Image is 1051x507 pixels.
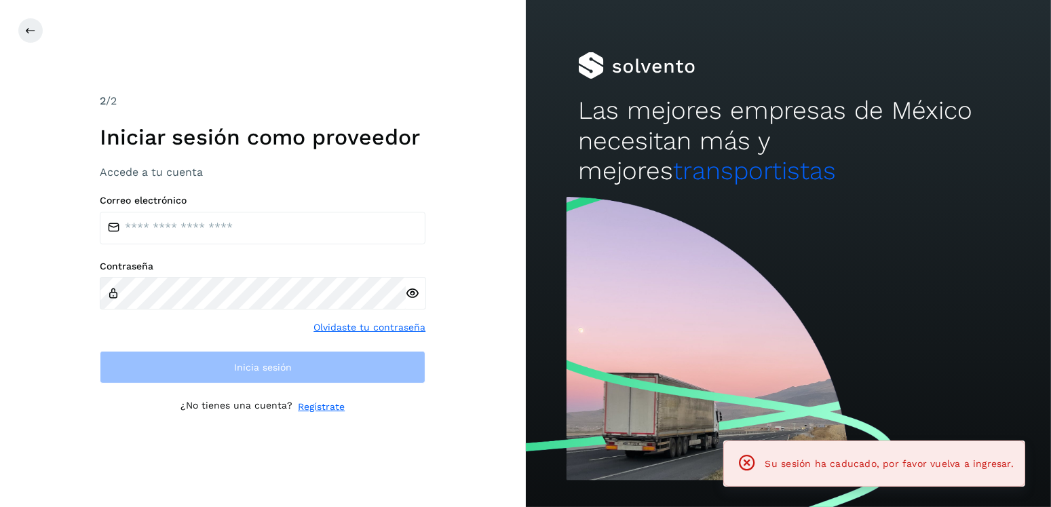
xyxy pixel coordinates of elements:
[578,96,999,186] h2: Las mejores empresas de México necesitan más y mejores
[673,156,836,185] span: transportistas
[180,400,292,414] p: ¿No tienes una cuenta?
[298,400,345,414] a: Regístrate
[234,362,292,372] span: Inicia sesión
[100,94,106,107] span: 2
[765,458,1014,469] span: Su sesión ha caducado, por favor vuelva a ingresar.
[313,320,425,335] a: Olvidaste tu contraseña
[100,166,425,179] h3: Accede a tu cuenta
[100,124,425,150] h1: Iniciar sesión como proveedor
[100,351,425,383] button: Inicia sesión
[100,93,425,109] div: /2
[100,261,425,272] label: Contraseña
[100,195,425,206] label: Correo electrónico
